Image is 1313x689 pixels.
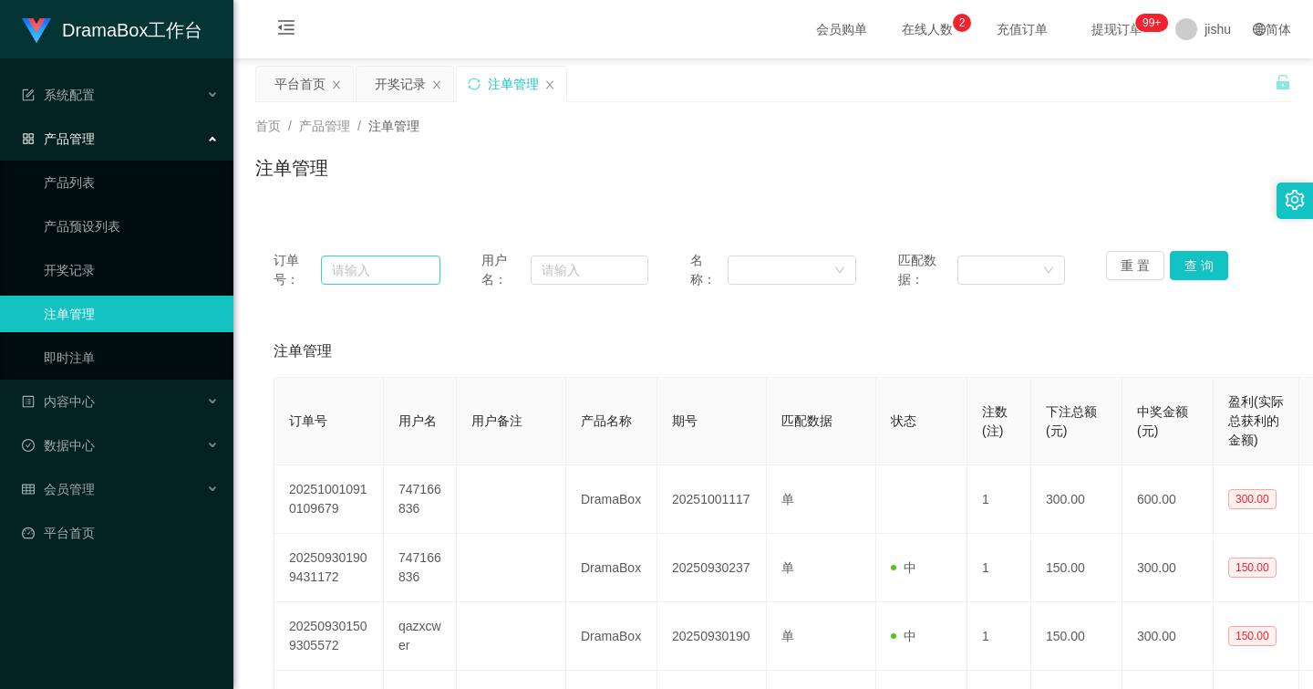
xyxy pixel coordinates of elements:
td: 1 [967,602,1031,671]
i: 图标: down [1043,265,1054,277]
sup: 334 [1135,14,1168,32]
span: 用户备注 [471,413,522,428]
span: 单 [781,492,794,506]
a: DramaBox工作台 [22,22,202,37]
td: 300.00 [1031,465,1122,534]
i: 图标: sync [468,78,481,90]
a: 即时注单 [44,339,219,376]
td: 300.00 [1122,534,1214,602]
a: 图标: dashboard平台首页 [22,515,219,551]
td: qazxcwer [384,602,457,671]
span: 充值订单 [987,23,1057,36]
td: 20250930190 [657,602,767,671]
td: 202510010910109679 [274,465,384,534]
div: 平台首页 [274,67,326,101]
td: 1 [967,534,1031,602]
span: 注单管理 [368,119,419,133]
i: 图标: unlock [1275,74,1291,90]
span: / [357,119,361,133]
span: 首页 [255,119,281,133]
span: 单 [781,560,794,575]
span: 中奖金额(元) [1137,404,1188,438]
td: 150.00 [1031,534,1122,602]
i: 图标: close [331,79,342,90]
span: 内容中心 [22,394,95,409]
input: 请输入 [321,256,440,285]
span: 订单号： [274,251,321,289]
sup: 2 [953,14,971,32]
td: DramaBox [566,465,657,534]
span: 下注总额(元) [1046,404,1097,438]
span: 提现订单 [1082,23,1152,36]
i: 图标: form [22,89,35,101]
span: 产品管理 [22,131,95,146]
span: 期号 [672,413,698,428]
span: 匹配数据： [898,251,957,289]
td: 20250930237 [657,534,767,602]
span: 中 [891,560,916,575]
td: DramaBox [566,602,657,671]
a: 开奖记录 [44,252,219,288]
i: 图标: profile [22,395,35,408]
i: 图标: down [834,265,845,277]
span: 名称： [690,251,728,289]
td: DramaBox [566,534,657,602]
div: 注单管理 [488,67,539,101]
span: 150.00 [1228,558,1277,578]
a: 注单管理 [44,296,219,332]
input: 请输入 [531,256,648,285]
span: 匹配数据 [781,413,832,428]
span: 盈利(实际总获利的金额) [1228,394,1284,447]
span: 数据中心 [22,438,95,453]
span: 状态 [891,413,916,428]
td: 202509301509305572 [274,602,384,671]
h1: 注单管理 [255,154,328,182]
button: 重 置 [1106,251,1164,280]
i: 图标: close [431,79,442,90]
button: 查 询 [1170,251,1228,280]
span: 用户名 [398,413,437,428]
span: 150.00 [1228,626,1277,646]
p: 2 [959,14,966,32]
a: 产品预设列表 [44,208,219,245]
img: logo.9652507e.png [22,18,51,44]
td: 1 [967,465,1031,534]
span: 中 [891,629,916,643]
td: 150.00 [1031,602,1122,671]
span: 系统配置 [22,88,95,102]
span: 注数(注) [982,404,1008,438]
h1: DramaBox工作台 [62,1,202,59]
i: 图标: table [22,483,35,496]
span: 单 [781,629,794,643]
span: 产品管理 [299,119,350,133]
i: 图标: check-circle-o [22,439,35,452]
i: 图标: close [544,79,555,90]
span: 订单号 [289,413,327,428]
td: 300.00 [1122,602,1214,671]
td: 747166836 [384,465,457,534]
a: 产品列表 [44,164,219,201]
span: 产品名称 [581,413,632,428]
span: 在线人数 [893,23,962,36]
span: / [288,119,292,133]
td: 202509301909431172 [274,534,384,602]
td: 20251001117 [657,465,767,534]
span: 用户名： [481,251,530,289]
div: 开奖记录 [375,67,426,101]
td: 600.00 [1122,465,1214,534]
i: 图标: appstore-o [22,132,35,145]
span: 会员管理 [22,482,95,496]
td: 747166836 [384,534,457,602]
i: 图标: menu-fold [255,1,317,59]
span: 300.00 [1228,489,1277,509]
i: 图标: global [1253,23,1266,36]
i: 图标: setting [1285,190,1305,210]
span: 注单管理 [274,340,332,362]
